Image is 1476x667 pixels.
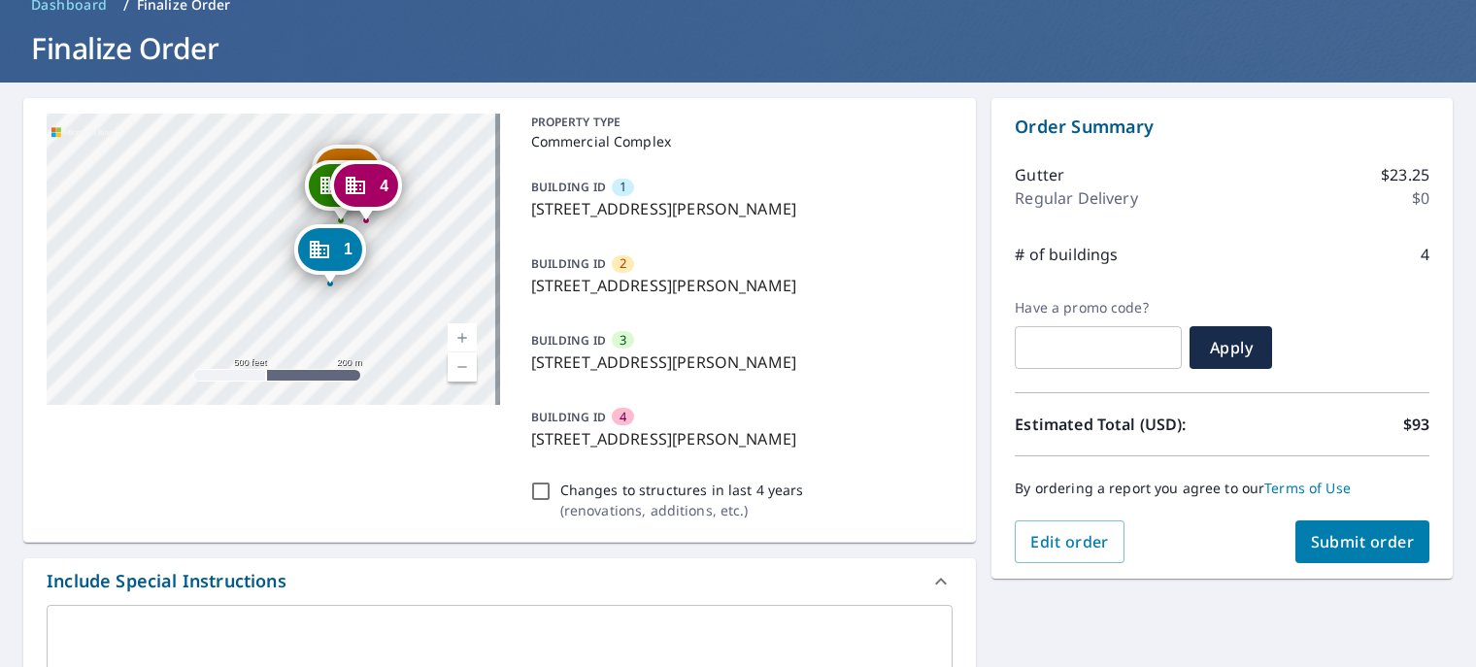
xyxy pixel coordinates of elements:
p: BUILDING ID [531,255,606,272]
span: 2 [620,254,626,273]
div: Include Special Instructions [23,558,976,605]
button: Edit order [1015,520,1124,563]
span: 3 [620,331,626,350]
span: 1 [344,242,352,256]
p: [STREET_ADDRESS][PERSON_NAME] [531,197,946,220]
p: $0 [1412,186,1429,210]
div: Dropped pin, building 3, Commercial property, 2020 Wells Rd Orange Park, FL 32073 [305,160,377,220]
p: BUILDING ID [531,332,606,349]
span: Submit order [1311,531,1415,552]
p: Order Summary [1015,114,1429,140]
div: Dropped pin, building 1, Commercial property, 2020 Wells Rd Orange Park, FL 32073 [294,224,366,284]
span: Edit order [1030,531,1109,552]
p: $93 [1403,413,1429,436]
p: PROPERTY TYPE [531,114,946,131]
p: Regular Delivery [1015,186,1137,210]
a: Current Level 16, Zoom In [448,323,477,352]
p: $23.25 [1381,163,1429,186]
div: Dropped pin, building 2, Commercial property, 2020 Wells Rd Orange Park, FL 32073 [312,145,384,205]
button: Apply [1190,326,1272,369]
p: ( renovations, additions, etc. ) [560,500,804,520]
h1: Finalize Order [23,28,1453,68]
p: By ordering a report you agree to our [1015,480,1429,497]
p: 4 [1421,243,1429,266]
label: Have a promo code? [1015,299,1182,317]
p: BUILDING ID [531,409,606,425]
p: [STREET_ADDRESS][PERSON_NAME] [531,350,946,374]
p: Commercial Complex [531,131,946,151]
button: Submit order [1295,520,1430,563]
p: [STREET_ADDRESS][PERSON_NAME] [531,427,946,450]
p: BUILDING ID [531,179,606,195]
span: 4 [620,408,626,426]
a: Terms of Use [1264,479,1351,497]
p: Changes to structures in last 4 years [560,480,804,500]
div: Dropped pin, building 4, Commercial property, 2020 Wells Rd Orange Park, FL 32073 [330,160,402,220]
p: # of buildings [1015,243,1118,266]
p: Estimated Total (USD): [1015,413,1222,436]
a: Current Level 16, Zoom Out [448,352,477,382]
div: Include Special Instructions [47,568,286,594]
p: Gutter [1015,163,1064,186]
p: [STREET_ADDRESS][PERSON_NAME] [531,274,946,297]
span: Apply [1205,337,1257,358]
span: 4 [380,179,388,193]
span: 1 [620,178,626,196]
